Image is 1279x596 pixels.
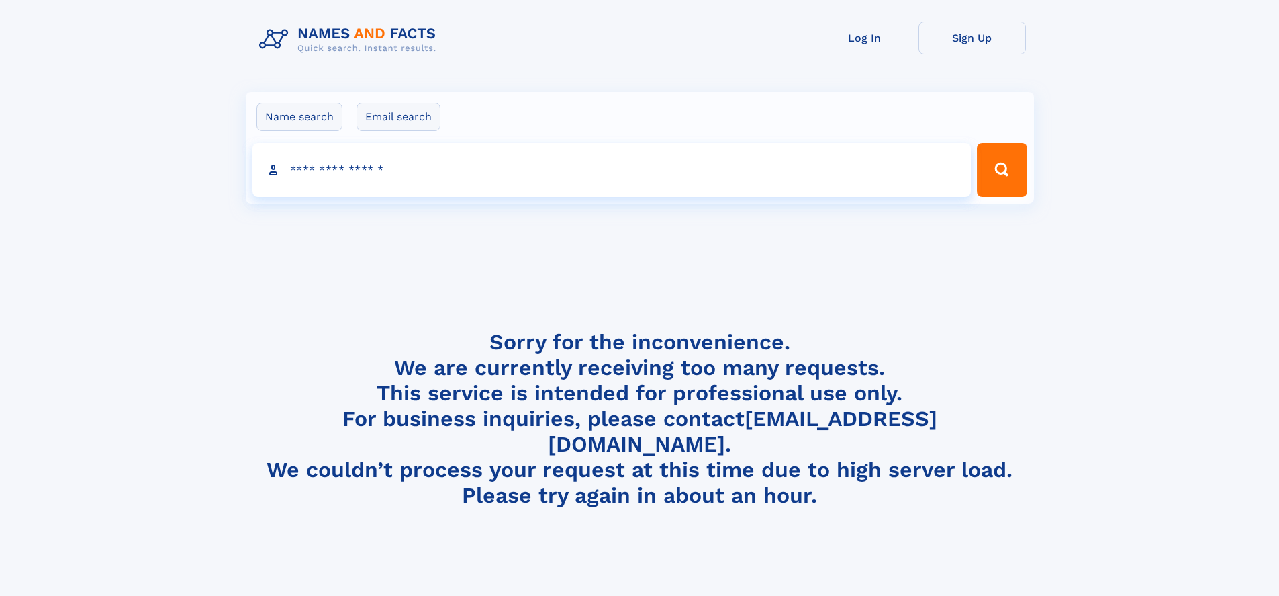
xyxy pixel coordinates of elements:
[254,329,1026,509] h4: Sorry for the inconvenience. We are currently receiving too many requests. This service is intend...
[977,143,1027,197] button: Search Button
[256,103,342,131] label: Name search
[918,22,1026,54] a: Sign Up
[811,22,918,54] a: Log In
[357,103,440,131] label: Email search
[548,406,937,457] a: [EMAIL_ADDRESS][DOMAIN_NAME]
[252,143,972,197] input: search input
[254,22,447,58] img: Logo Names and Facts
